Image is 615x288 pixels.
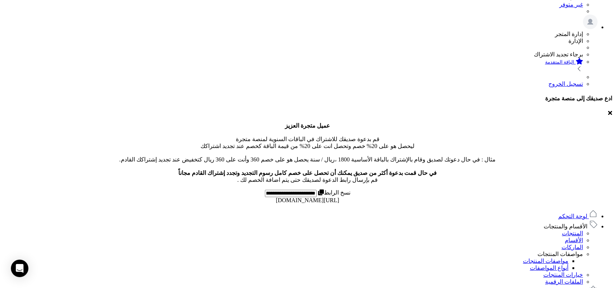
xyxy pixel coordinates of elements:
a: لوحة التحكم [558,213,598,219]
div: Open Intercom Messenger [11,260,28,277]
label: نسخ الرابط [317,189,350,196]
small: الباقة المتقدمة [545,59,574,65]
a: غير متوفر [559,1,583,8]
b: في حال قمت بدعوة أكثر من صديق يمكنك أن تحصل على خصم كامل رسوم التجديد وتجدد إشتراك القادم مجاناً [178,170,437,176]
span: إدارة المتجر [555,31,583,37]
h4: ادع صديقك إلى منصة متجرة [3,95,612,102]
a: الماركات [562,244,583,250]
a: الملفات الرقمية [545,279,583,285]
p: قم بدعوة صديقك للاشتراك في الباقات السنوية لمنصة متجرة ليحصل هو على 20% خصم وتحصل انت على 20% من ... [3,122,612,183]
li: برجاء تجديد الاشتراك [3,51,583,58]
span: الأقسام والمنتجات [544,223,587,229]
a: خيارات المنتجات [543,272,583,278]
a: أنواع المواصفات [530,265,568,271]
div: [URL][DOMAIN_NAME] [3,197,612,204]
a: مواصفات المنتجات [523,258,568,264]
a: الباقة المتقدمة [3,58,583,74]
li: الإدارة [3,37,583,44]
a: الأقسام [565,237,583,243]
a: مواصفات المنتجات [537,251,583,257]
a: تسجيل الخروج [548,81,583,87]
b: عميل متجرة العزيز [285,123,330,129]
a: المنتجات [562,230,583,236]
span: لوحة التحكم [558,213,587,219]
